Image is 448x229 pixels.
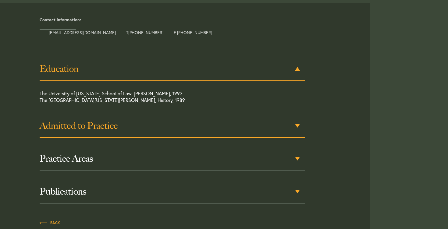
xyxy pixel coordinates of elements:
[40,221,60,225] span: Back
[40,17,81,23] strong: Contact information:
[49,30,116,35] a: [EMAIL_ADDRESS][DOMAIN_NAME]
[40,219,60,226] a: Back
[40,63,305,74] h3: Education
[174,30,212,35] span: F [PHONE_NUMBER]
[126,30,163,35] span: T
[40,90,278,107] p: The University of [US_STATE] School of Law, [PERSON_NAME], 1992 The [GEOGRAPHIC_DATA][US_STATE][P...
[40,120,305,131] h3: Admitted to Practice
[40,186,305,197] h3: Publications
[40,153,305,164] h3: Practice Areas
[128,30,163,35] a: [PHONE_NUMBER]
